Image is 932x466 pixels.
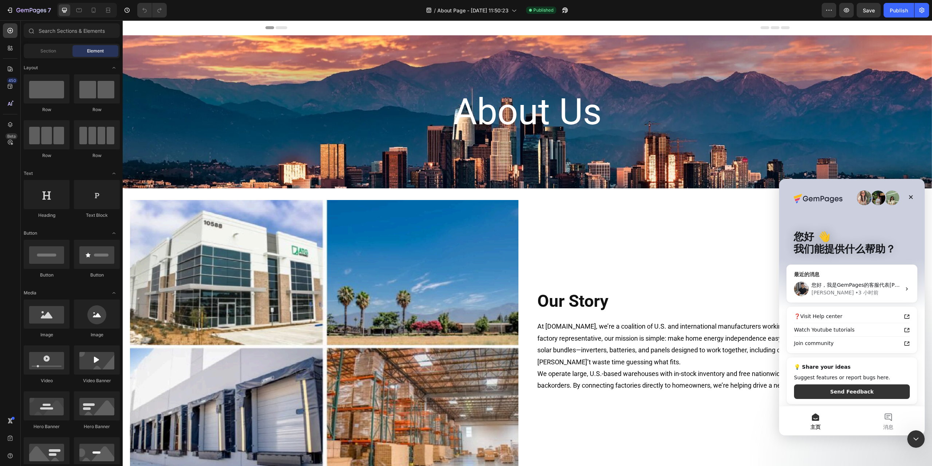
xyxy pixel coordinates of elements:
[11,158,135,171] a: Join community
[15,147,122,155] div: Watch Youtube tutorials
[108,168,120,179] span: Toggle open
[24,64,38,71] span: Layout
[15,195,131,203] div: Suggest features or report bugs here.
[15,184,131,192] h2: 💡 Share your ideas
[125,12,138,25] div: 关闭
[192,73,617,110] h2: About Us
[3,3,54,17] button: 7
[108,287,120,299] span: Toggle open
[434,7,436,14] span: /
[32,103,675,109] span: 您好，我是GemPages的客服代表[PERSON_NAME]。希望您一切都还顺利！我想知道您那边的情况是否已经完美解决了？如果您有任何问题，请随时给我留言。我会非常乐意帮助您！请注意，如果没有...
[890,7,908,14] div: Publish
[74,152,120,159] div: Row
[73,227,146,257] button: 消息
[857,3,881,17] button: Save
[74,272,120,278] div: Button
[11,131,135,144] a: ❓Visit Help center
[779,179,925,435] iframe: Intercom live chat
[87,48,104,54] span: Element
[11,144,135,158] a: Watch Youtube tutorials
[137,3,167,17] div: Undo/Redo
[7,78,17,83] div: 450
[123,20,932,466] iframe: Design area
[863,7,875,13] span: Save
[24,290,36,296] span: Media
[437,7,509,14] span: About Page - [DATE] 11:50:23
[74,212,120,219] div: Text Block
[48,6,51,15] p: 7
[884,3,914,17] button: Publish
[74,423,120,430] div: Hero Banner
[74,332,120,338] div: Image
[31,246,42,251] span: 主页
[415,271,486,290] strong: Our Story
[24,272,70,278] div: Button
[15,161,122,168] div: Join community
[76,110,99,118] div: • 3 小时前
[24,377,70,384] div: Video
[40,48,56,54] span: Section
[108,227,120,239] span: Toggle open
[15,134,122,141] div: ❓Visit Help center
[415,300,802,371] p: At [DOMAIN_NAME], we’re a coalition of U.S. and international manufacturers working together unde...
[533,7,553,13] span: Published
[24,106,70,113] div: Row
[24,230,37,236] span: Button
[108,62,120,74] span: Toggle open
[32,110,75,118] div: [PERSON_NAME]
[24,332,70,338] div: Image
[74,106,120,113] div: Row
[24,212,70,219] div: Heading
[74,377,120,384] div: Video Banner
[24,23,120,38] input: Search Sections & Elements
[24,170,33,177] span: Text
[907,430,925,448] iframe: Intercom live chat
[24,423,70,430] div: Hero Banner
[5,133,17,139] div: Beta
[15,205,131,220] button: Send Feedback
[104,246,114,251] span: 消息
[24,152,70,159] div: Row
